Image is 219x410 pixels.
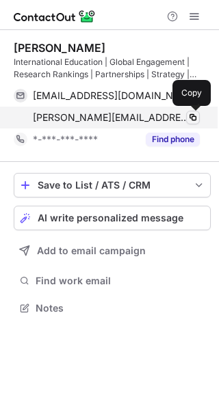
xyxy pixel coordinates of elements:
[38,180,187,191] div: Save to List / ATS / CRM
[33,90,190,102] span: [EMAIL_ADDRESS][DOMAIN_NAME]
[14,271,211,290] button: Find work email
[14,299,211,318] button: Notes
[14,238,211,263] button: Add to email campaign
[14,56,211,81] div: International Education | Global Engagement | Research Rankings | Partnerships | Strategy | Mobil...
[37,245,146,256] span: Add to email campaign
[14,8,96,25] img: ContactOut v5.3.10
[33,111,190,124] span: [PERSON_NAME][EMAIL_ADDRESS][PERSON_NAME][DOMAIN_NAME]
[14,41,105,55] div: [PERSON_NAME]
[14,206,211,230] button: AI write personalized message
[36,275,205,287] span: Find work email
[38,213,183,223] span: AI write personalized message
[146,133,200,146] button: Reveal Button
[14,173,211,197] button: save-profile-one-click
[36,302,205,314] span: Notes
